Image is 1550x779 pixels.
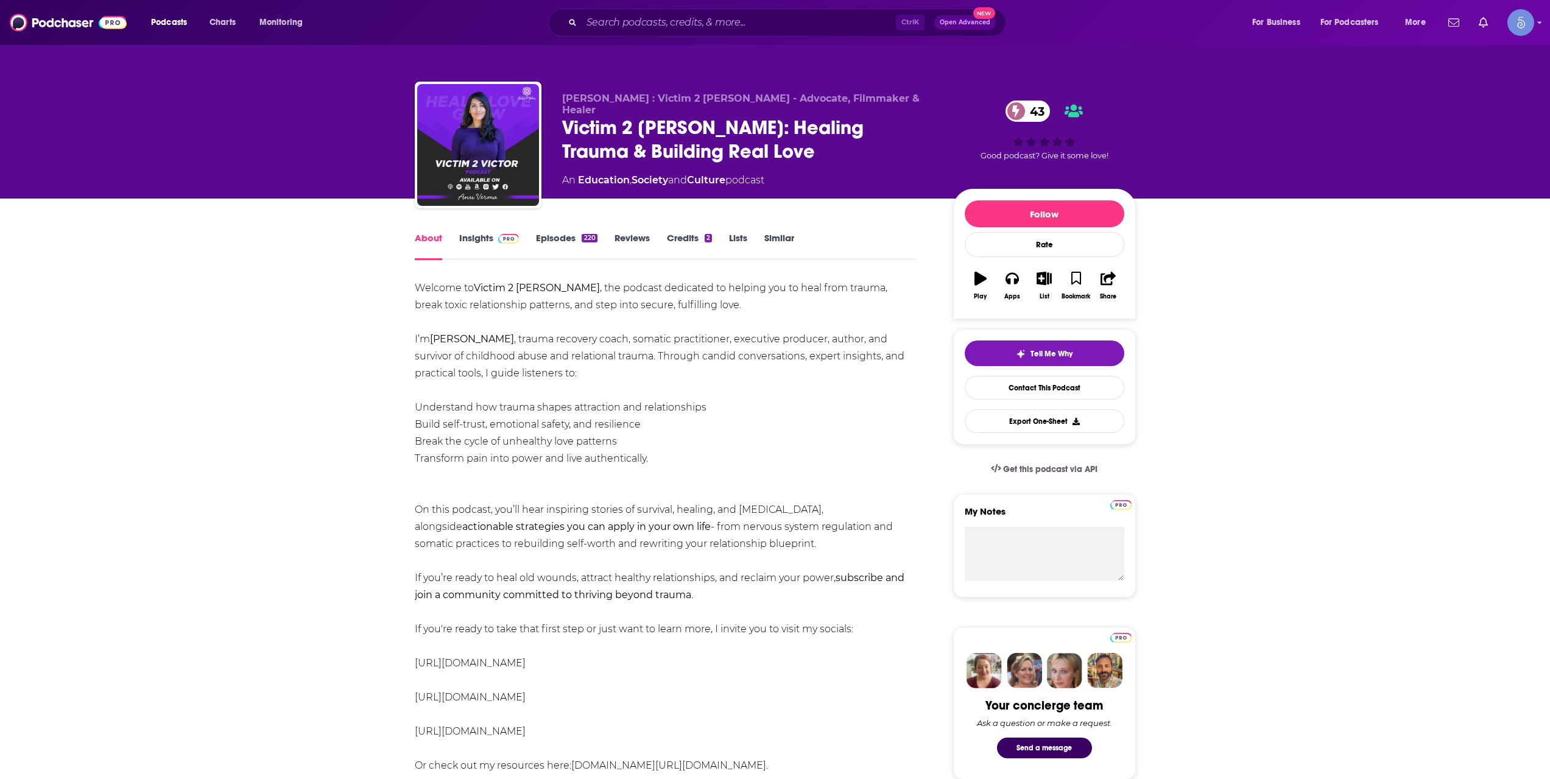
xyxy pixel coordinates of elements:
a: Education [578,174,630,186]
div: Rate [965,232,1124,257]
img: Podchaser Pro [1110,500,1132,510]
span: [PERSON_NAME] : Victim 2 [PERSON_NAME] - Advocate, Filmmaker & Healer [562,93,920,116]
button: Open AdvancedNew [934,15,996,30]
img: Jules Profile [1047,653,1082,688]
img: Barbara Profile [1007,653,1042,688]
button: Bookmark [1060,264,1092,308]
b: [PERSON_NAME] [430,333,514,345]
span: , [630,174,632,186]
span: Monitoring [259,14,303,31]
button: Share [1092,264,1124,308]
span: Podcasts [151,14,187,31]
button: open menu [1312,13,1397,32]
span: and [668,174,687,186]
button: open menu [251,13,319,32]
a: Lists [729,232,747,260]
span: For Business [1252,14,1300,31]
span: More [1405,14,1426,31]
a: [DOMAIN_NAME][URL][DOMAIN_NAME] [571,760,766,771]
a: [URL][DOMAIN_NAME] [415,725,526,737]
span: Open Advanced [940,19,990,26]
a: Show notifications dropdown [1443,12,1464,33]
a: Show notifications dropdown [1474,12,1493,33]
a: Reviews [615,232,650,260]
span: For Podcasters [1320,14,1379,31]
a: [URL][DOMAIN_NAME] [415,657,526,669]
div: List [1040,293,1049,300]
div: Search podcasts, credits, & more... [560,9,1018,37]
button: Send a message [997,738,1092,758]
div: Apps [1004,293,1020,300]
div: 220 [582,234,597,242]
span: 43 [1018,100,1051,122]
img: Jon Profile [1087,653,1122,688]
div: Play [974,293,987,300]
button: open menu [143,13,203,32]
span: Tell Me Why [1030,349,1073,359]
a: Pro website [1110,498,1132,510]
img: Podchaser Pro [1110,633,1132,643]
a: 43 [1006,100,1051,122]
div: Bookmark [1062,293,1090,300]
li: Build self-trust, emotional safety, and resilience [415,416,917,433]
img: Podchaser Pro [498,234,520,244]
div: Your concierge team [985,698,1103,713]
span: Logged in as Spiral5-G1 [1507,9,1534,36]
img: Sydney Profile [967,653,1002,688]
a: [URL][DOMAIN_NAME] [415,691,526,703]
button: open menu [1244,13,1316,32]
span: Charts [210,14,236,31]
a: Culture [687,174,725,186]
li: Understand how trauma shapes attraction and relationships [415,399,917,416]
li: Break the cycle of unhealthy love patterns [415,433,917,450]
button: open menu [1397,13,1441,32]
div: An podcast [562,173,764,188]
div: Ask a question or make a request. [977,718,1112,728]
img: Podchaser - Follow, Share and Rate Podcasts [10,11,127,34]
img: tell me why sparkle [1016,349,1026,359]
button: tell me why sparkleTell Me Why [965,340,1124,366]
a: Credits2 [667,232,712,260]
a: InsightsPodchaser Pro [459,232,520,260]
a: Charts [202,13,243,32]
b: actionable strategies you can apply in your own life [462,521,711,532]
img: User Profile [1507,9,1534,36]
button: Follow [965,200,1124,227]
a: Society [632,174,668,186]
a: Get this podcast via API [981,454,1108,484]
label: My Notes [965,506,1124,527]
div: 43Good podcast? Give it some love! [953,93,1136,168]
li: Transform pain into power and live authentically. [415,450,917,467]
span: Good podcast? Give it some love! [981,151,1108,160]
img: Victim 2 Victor: Healing Trauma & Building Real Love [417,84,539,206]
span: Get this podcast via API [1003,464,1097,474]
button: Play [965,264,996,308]
a: Episodes220 [536,232,597,260]
b: Victim 2 [PERSON_NAME] [474,282,600,294]
a: About [415,232,442,260]
span: New [973,7,995,19]
div: 2 [705,234,712,242]
button: List [1028,264,1060,308]
button: Export One-Sheet [965,409,1124,433]
a: Pro website [1110,631,1132,643]
a: Similar [764,232,794,260]
div: Share [1100,293,1116,300]
input: Search podcasts, credits, & more... [582,13,896,32]
button: Show profile menu [1507,9,1534,36]
a: Contact This Podcast [965,376,1124,400]
span: Ctrl K [896,15,925,30]
button: Apps [996,264,1028,308]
